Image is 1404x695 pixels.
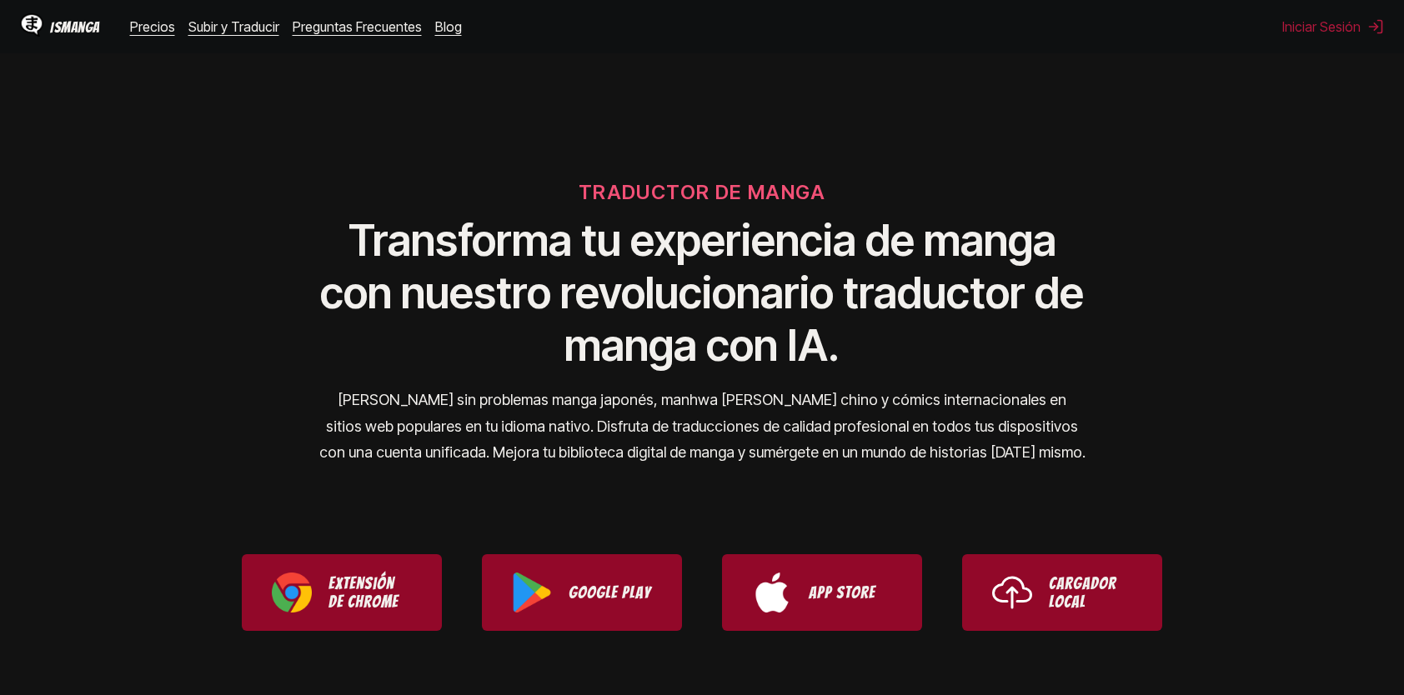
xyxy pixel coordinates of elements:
img: Sign out [1367,18,1384,35]
div: IsManga [50,19,100,35]
img: Upload icon [992,572,1032,612]
img: Chrome logo [272,572,312,612]
p: Cargador Local [1049,574,1132,611]
a: Subir y Traducir [188,18,279,35]
button: Iniciar Sesión [1282,18,1384,35]
a: Use IsManga Local Uploader [962,554,1162,631]
img: App Store logo [752,572,792,612]
img: Google Play logo [512,572,552,612]
p: Google Play [569,583,652,602]
p: Extensión de Chrome [328,574,412,611]
a: Download IsManga Chrome Extension [242,554,442,631]
p: [PERSON_NAME] sin problemas manga japonés, manhwa [PERSON_NAME] chino y cómics internacionales en... [318,387,1086,466]
p: App Store [809,583,892,602]
a: Preguntas Frecuentes [293,18,422,35]
a: Download IsManga from Google Play [482,554,682,631]
img: IsManga Logo [20,13,43,37]
h6: TRADUCTOR DE MANGA [579,180,825,204]
a: IsManga LogoIsManga [20,13,130,40]
a: Download IsManga from App Store [722,554,922,631]
a: Blog [435,18,462,35]
a: Precios [130,18,175,35]
h1: Transforma tu experiencia de manga con nuestro revolucionario traductor de manga con IA. [318,214,1086,372]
